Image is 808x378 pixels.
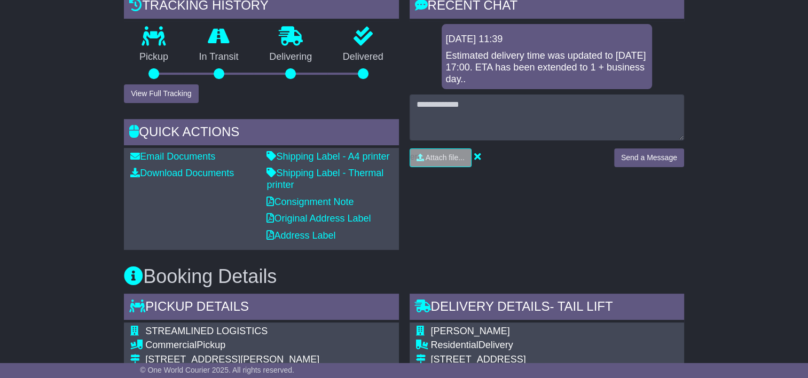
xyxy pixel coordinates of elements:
[145,340,351,351] div: Pickup
[145,354,351,366] div: [STREET_ADDRESS][PERSON_NAME]
[124,266,684,287] h3: Booking Details
[446,50,648,85] div: Estimated delivery time was updated to [DATE] 17:00. ETA has been extended to 1 + business day..
[614,148,684,167] button: Send a Message
[140,366,294,374] span: © One World Courier 2025. All rights reserved.
[184,51,254,63] p: In Transit
[254,51,327,63] p: Delivering
[124,294,398,322] div: Pickup Details
[550,299,613,313] span: - Tail Lift
[145,340,197,350] span: Commercial
[130,151,215,162] a: Email Documents
[130,168,234,178] a: Download Documents
[446,34,648,45] div: [DATE] 11:39
[431,340,671,351] div: Delivery
[431,354,671,366] div: [STREET_ADDRESS]
[124,51,184,63] p: Pickup
[266,213,371,224] a: Original Address Label
[124,84,198,103] button: View Full Tracking
[266,230,335,241] a: Address Label
[124,119,398,148] div: Quick Actions
[266,196,354,207] a: Consignment Note
[410,294,684,322] div: Delivery Details
[266,168,383,190] a: Shipping Label - Thermal printer
[327,51,399,63] p: Delivered
[431,326,510,336] span: [PERSON_NAME]
[145,326,268,336] span: STREAMLINED LOGISTICS
[266,151,389,162] a: Shipping Label - A4 printer
[431,340,478,350] span: Residential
